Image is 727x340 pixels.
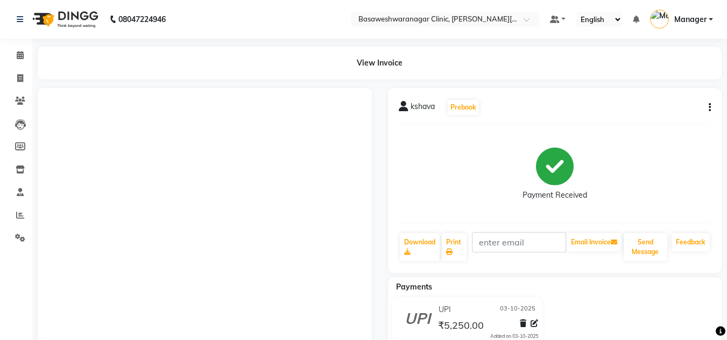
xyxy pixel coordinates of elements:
span: Manager [674,14,707,25]
div: View Invoice [38,47,722,79]
input: enter email [472,232,566,252]
span: Payments [396,282,432,292]
a: Print [442,233,467,261]
button: Prebook [448,100,479,115]
img: logo [27,4,101,34]
img: Manager [650,10,669,28]
span: UPI [439,304,451,315]
span: ₹5,250.00 [438,319,484,334]
span: 03-10-2025 [500,304,535,315]
div: Payment Received [523,190,587,201]
a: Feedback [672,233,710,251]
a: Download [400,233,440,261]
button: Email Invoice [567,233,622,251]
b: 08047224946 [118,4,166,34]
div: Added on 03-10-2025 [490,332,538,340]
span: kshava [411,101,435,116]
button: Send Message [624,233,667,261]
